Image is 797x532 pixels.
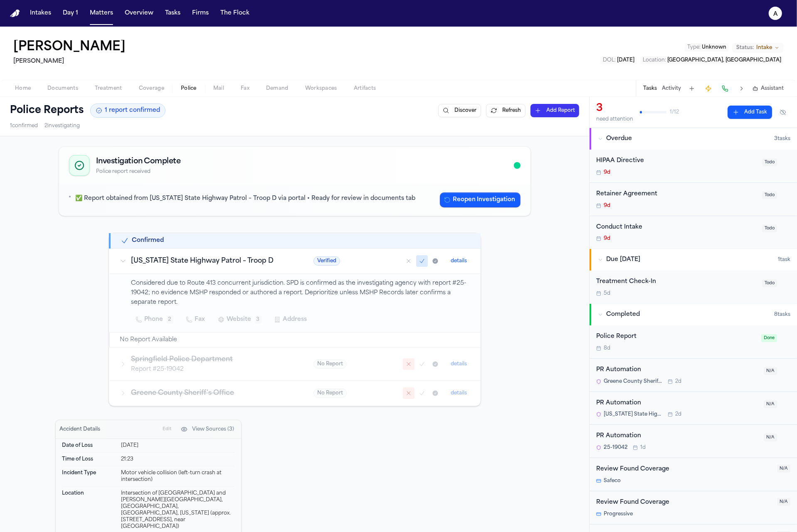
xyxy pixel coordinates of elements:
button: Edit matter name [13,40,126,55]
span: Location : [643,58,666,63]
span: Fax [241,85,249,92]
span: Mail [213,85,224,92]
div: Open task: PR Automation [590,359,797,392]
span: N/A [764,367,777,375]
span: 9d [604,235,610,242]
button: Assistant [753,85,784,92]
button: Add Task [686,83,698,94]
span: 1 / 12 [670,109,679,116]
span: No Report [313,360,347,369]
button: View Sources (3) [177,423,239,436]
div: Conduct Intake [596,223,757,232]
div: Open task: HIPAA Directive [590,150,797,183]
button: Intakes [27,6,54,21]
span: Demand [266,85,289,92]
h2: [PERSON_NAME] [13,57,129,66]
button: Edit Type: Unknown [685,43,729,52]
h2: No Report Available [120,336,177,344]
div: Open task: Retainer Agreement [590,183,797,216]
span: Todo [762,191,777,199]
button: Reopen Investigation [440,192,521,207]
span: 8 task s [774,311,790,318]
button: Fax [182,312,210,327]
span: Artifacts [354,85,376,92]
div: Review Found Coverage [596,498,772,507]
button: Make a Call [719,83,731,94]
button: Due [DATE]1task [590,249,797,271]
dt: Date of Loss [62,442,116,449]
span: [GEOGRAPHIC_DATA], [GEOGRAPHIC_DATA] [667,58,781,63]
span: Assistant [761,85,784,92]
span: Done [761,334,777,342]
span: Greene County Sheriff's Office [604,378,663,385]
div: Retainer Agreement [596,190,757,199]
button: Mark as received [429,358,441,370]
span: N/A [764,433,777,441]
span: 5d [604,290,610,297]
span: Documents [47,85,78,92]
button: Firms [189,6,212,21]
span: 2 investigating [44,123,80,129]
div: HIPAA Directive [596,156,757,166]
button: Mark as no report [403,358,415,370]
h3: Springfield Police Department [131,355,294,365]
button: Website3 [214,312,266,327]
button: Phone2 [131,312,178,327]
div: Intersection of [GEOGRAPHIC_DATA] and [PERSON_NAME][GEOGRAPHIC_DATA], [GEOGRAPHIC_DATA], [GEOGRAP... [121,490,234,530]
button: Add Report [531,104,579,117]
span: 1 report confirmed [105,106,160,115]
span: 9d [604,202,610,209]
button: Mark as received [429,255,441,267]
span: Unknown [702,45,726,50]
h1: Police Reports [10,104,84,117]
span: Due [DATE] [606,256,640,264]
button: Add Task [728,106,772,119]
dt: Time of Loss [62,456,116,463]
span: Type : [687,45,701,50]
img: Finch Logo [10,10,20,17]
button: Edit [160,423,174,436]
h3: Greene County Sheriff's Office [131,388,294,398]
div: Treatment Check-In [596,277,757,287]
span: 8d [604,345,610,352]
h2: Investigation Complete [96,156,181,167]
span: [DATE] [617,58,634,63]
p: Considered due to Route 413 concurrent jurisdiction. SPD is confirmed as the investigating agency... [131,279,471,307]
span: Police [181,85,197,92]
span: Intake [756,44,772,51]
button: Discover [438,104,481,117]
button: Day 1 [59,6,81,21]
p: ✅ Report obtained from [US_STATE] State Highway Patrol – Troop D via portal • Ready for review in... [76,194,416,204]
button: Create Immediate Task [703,83,714,94]
div: [DATE] [121,442,234,449]
span: Completed [606,310,640,319]
div: Open task: Review Found Coverage [590,458,797,491]
div: Open task: PR Automation [590,425,797,458]
div: need attention [596,116,633,123]
button: Completed8tasks [590,304,797,325]
div: Open task: PR Automation [590,392,797,425]
h2: Confirmed [132,236,164,245]
button: Address [270,312,312,327]
button: Edit Location: Springfield, MO [640,56,784,64]
p: Police report received [96,168,181,175]
h3: Accident Details [58,426,102,433]
button: Tasks [643,85,657,92]
button: Matters [86,6,116,21]
a: The Flock [217,6,253,21]
span: 2d [675,411,681,418]
span: N/A [777,465,790,473]
button: Edit DOL: 2025-06-28 [600,56,637,64]
button: details [448,256,471,266]
span: DOL : [603,58,616,63]
span: Workspaces [305,85,337,92]
h1: [PERSON_NAME] [13,40,126,55]
span: Todo [762,224,777,232]
div: Open task: Treatment Check-In [590,271,797,303]
button: Overview [121,6,157,21]
button: Tasks [162,6,184,21]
